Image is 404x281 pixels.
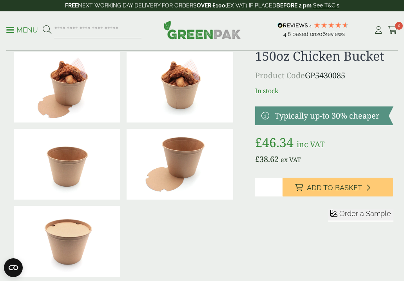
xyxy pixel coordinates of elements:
[163,20,241,39] img: GreenPak Supplies
[373,26,383,34] i: My Account
[65,2,78,9] strong: FREE
[388,26,398,34] i: Cart
[4,258,23,277] button: Open CMP widget
[255,134,262,151] span: £
[277,23,312,28] img: REVIEWS.io
[297,139,324,150] span: inc VAT
[255,49,393,63] h1: 150oz Chicken Bucket
[255,86,393,95] p: In stock
[6,25,38,35] p: Menu
[313,22,349,29] div: 4.79 Stars
[388,24,398,36] a: 2
[127,129,233,200] img: 5430085 150oz Chicken Bucket With Lid (1)
[255,134,293,151] bdi: 46.34
[255,70,393,81] p: GP5430085
[276,2,312,9] strong: BEFORE 2 pm
[313,2,339,9] a: See T&C's
[255,154,259,164] span: £
[328,209,393,221] button: Order a Sample
[292,31,316,37] span: Based on
[14,129,121,200] img: 5430085 150oz Chicken Bucket
[307,184,362,192] span: Add to Basket
[14,206,121,277] img: 5430085 150oz Chicken Bucket With Lid Closed
[326,31,345,37] span: reviews
[283,31,292,37] span: 4.8
[14,52,121,122] img: 5430085 150oz Chicken Bucket With Fried Chicken
[255,154,279,164] bdi: 38.62
[283,178,393,196] button: Add to Basket
[127,52,233,122] img: 5430085 150oz Chicken Bucket With Fried Chicken V2
[316,31,326,37] span: 206
[197,2,225,9] strong: OVER £100
[281,155,301,164] span: ex VAT
[255,70,305,81] span: Product Code
[339,209,391,218] span: Order a Sample
[6,25,38,33] a: Menu
[395,22,403,30] span: 2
